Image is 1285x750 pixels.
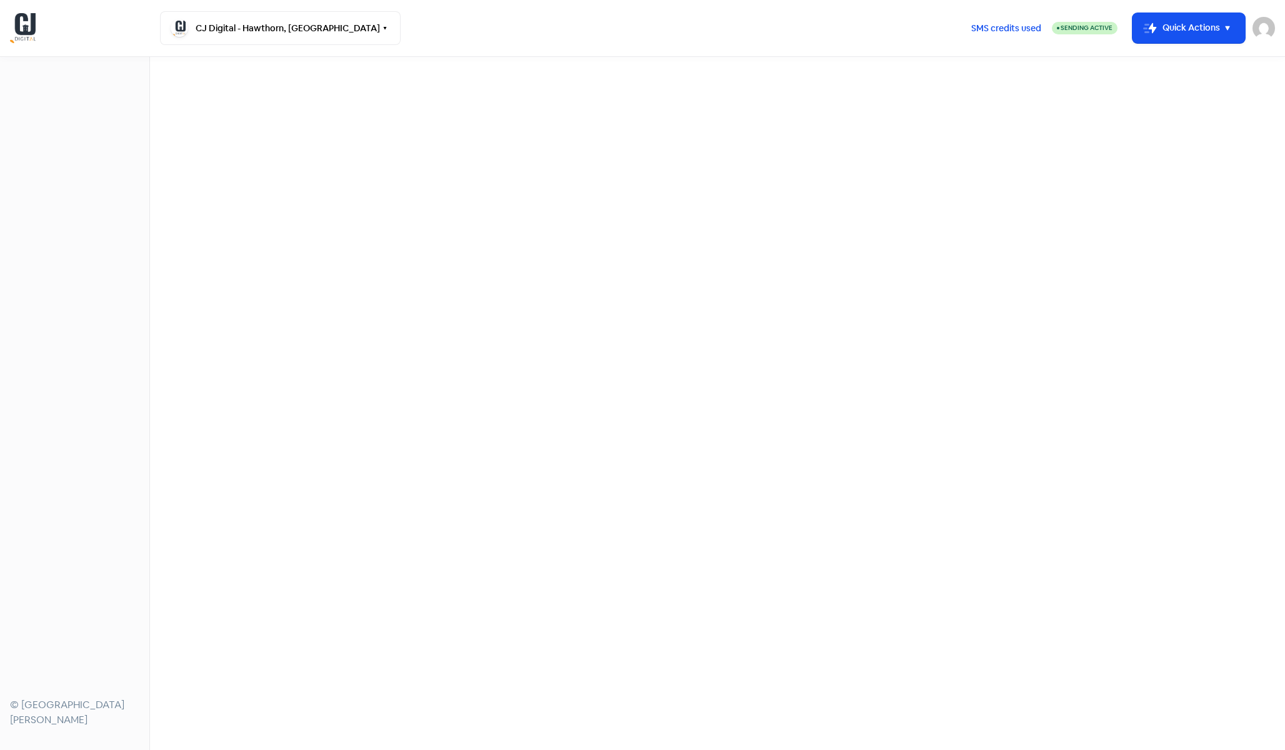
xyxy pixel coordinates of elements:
a: Sending Active [1052,21,1117,36]
span: Sending Active [1061,24,1112,32]
button: Quick Actions [1132,13,1245,43]
div: © [GEOGRAPHIC_DATA][PERSON_NAME] [10,697,139,727]
span: SMS credits used [971,22,1041,35]
button: CJ Digital - Hawthorn, [GEOGRAPHIC_DATA] [160,11,401,45]
a: SMS credits used [961,21,1052,34]
img: User [1252,17,1275,39]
